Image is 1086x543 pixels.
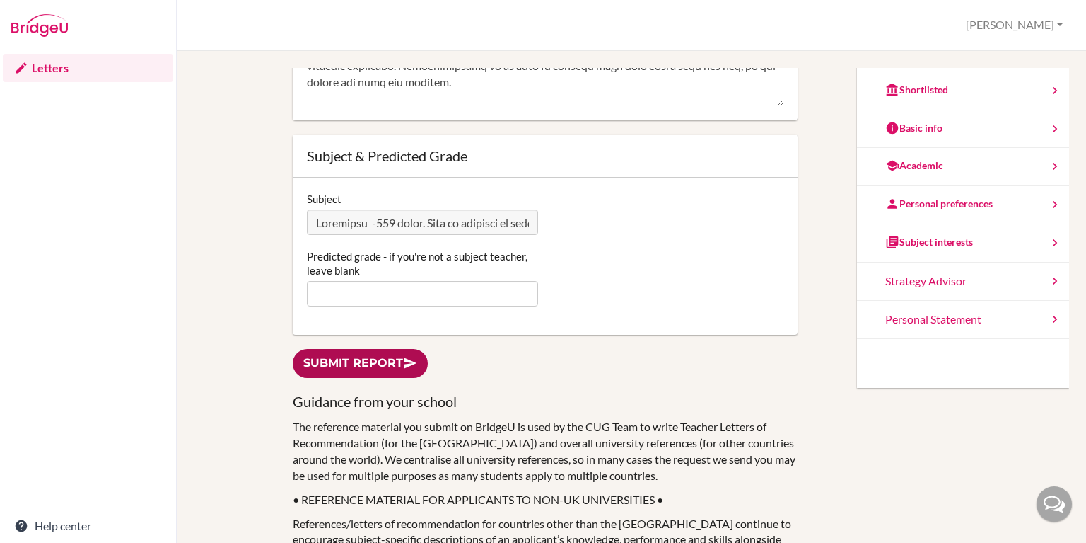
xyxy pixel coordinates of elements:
span: Help [32,10,61,23]
a: Personal preferences [857,186,1069,224]
a: Letters [3,54,173,82]
div: Personal preferences [885,197,993,211]
p: • REFERENCE MATERIAL FOR APPLICANTS TO NON-UK UNIVERSITIES • [293,492,798,508]
div: Academic [885,159,943,173]
img: Bridge-U [11,14,68,37]
div: Basic info [885,121,942,135]
div: Subject interests [885,235,973,249]
a: Shortlisted [857,72,1069,110]
a: Subject interests [857,224,1069,263]
div: Subject & Predicted Grade [307,149,783,163]
button: [PERSON_NAME] [959,12,1069,38]
a: Help center [3,512,173,540]
a: Submit report [293,349,428,378]
h3: Guidance from your school [293,392,798,411]
label: Subject [307,192,341,206]
p: The reference material you submit on BridgeU is used by the CUG Team to write Teacher Letters of ... [293,419,798,484]
a: Personal Statement [857,301,1069,339]
a: Academic [857,148,1069,186]
div: Shortlisted [885,83,948,97]
label: Predicted grade - if you're not a subject teacher, leave blank [307,249,538,278]
a: Strategy Advisor [857,263,1069,301]
a: Basic info [857,110,1069,149]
